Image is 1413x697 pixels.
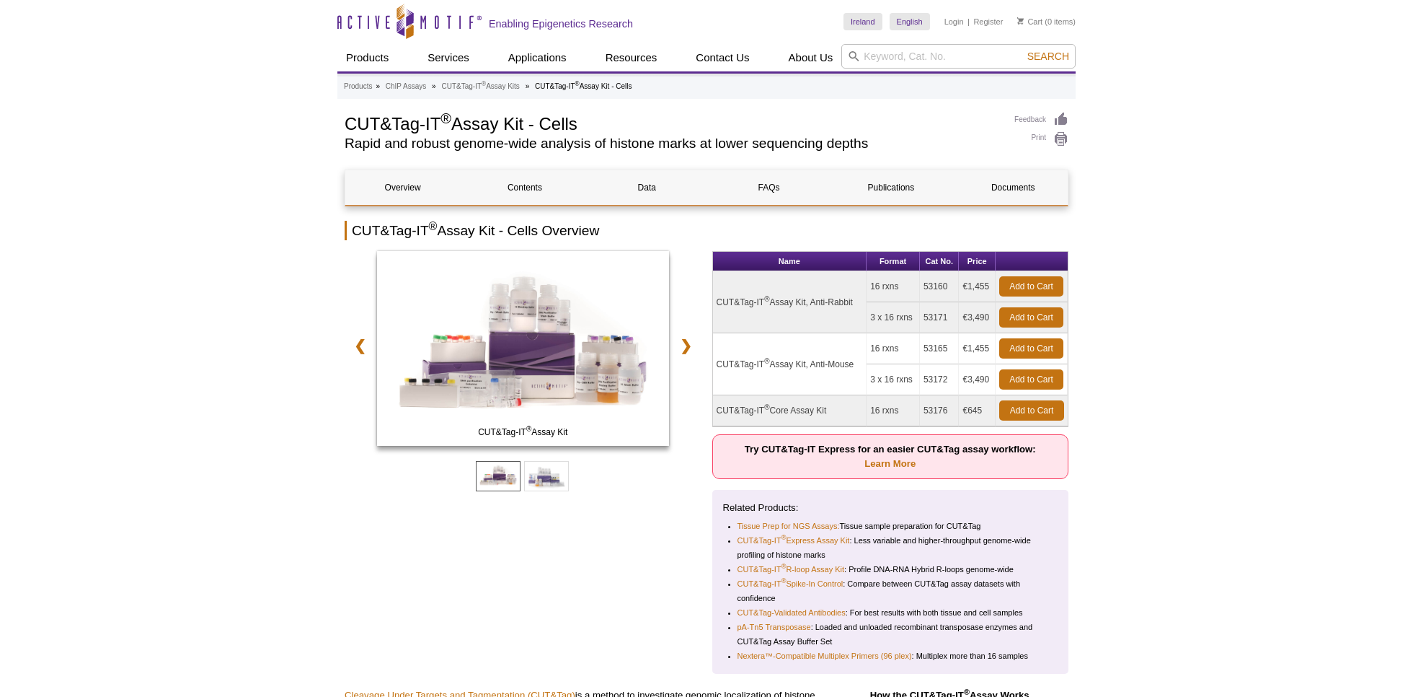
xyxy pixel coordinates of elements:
a: Add to Cart [999,307,1063,328]
td: €645 [959,395,996,426]
th: Price [959,252,996,271]
li: : Loaded and unloaded recombinant transposase enzymes and CUT&Tag Assay Buffer Set [737,620,1046,649]
td: 16 rxns [867,271,920,302]
a: CUT&Tag-IT®R-loop Assay Kit [737,562,845,577]
a: Applications [500,44,575,71]
td: 53171 [920,302,960,333]
td: 16 rxns [867,395,920,426]
a: ❯ [670,329,701,362]
a: Add to Cart [999,400,1064,421]
td: €1,455 [959,271,996,302]
td: 3 x 16 rxns [867,364,920,395]
a: CUT&Tag-IT®Spike-In Control [737,577,843,591]
a: Learn More [864,458,916,469]
li: : For best results with both tissue and cell samples [737,605,1046,620]
a: Add to Cart [999,276,1063,297]
strong: Try CUT&Tag-IT Express for an easier CUT&Tag assay workflow: [745,444,1036,469]
a: Register [973,17,1003,27]
li: » [376,82,380,90]
a: pA-Tn5 Transposase [737,620,811,634]
a: ChIP Assays [386,80,427,93]
th: Cat No. [920,252,960,271]
td: 53172 [920,364,960,395]
sup: ® [526,425,531,433]
sup: ® [781,535,787,542]
sup: ® [440,110,451,126]
sup: ® [764,357,769,365]
li: | [967,13,970,30]
li: CUT&Tag-IT Assay Kit - Cells [535,82,632,90]
li: Tissue sample preparation for CUT&Tag [737,519,1046,533]
a: CUT&Tag-IT®Assay Kits [441,80,519,93]
a: Tissue Prep for NGS Assays: [737,519,840,533]
a: Login [944,17,964,27]
a: CUT&Tag-Validated Antibodies [737,605,846,620]
a: Contents [467,170,582,205]
a: Feedback [1014,112,1068,128]
img: Your Cart [1017,17,1024,25]
a: Contact Us [687,44,758,71]
input: Keyword, Cat. No. [841,44,1076,69]
sup: ® [575,80,580,87]
td: 16 rxns [867,333,920,364]
td: €3,490 [959,302,996,333]
td: €1,455 [959,333,996,364]
td: CUT&Tag-IT Assay Kit, Anti-Mouse [713,333,867,395]
a: Resources [597,44,666,71]
li: : Profile DNA-RNA Hybrid R-loops genome-wide [737,562,1046,577]
p: Related Products: [723,501,1058,515]
li: » [432,82,436,90]
a: Documents [956,170,1071,205]
sup: ® [429,220,438,232]
li: » [526,82,530,90]
li: : Compare between CUT&Tag assay datasets with confidence [737,577,1046,605]
a: CUT&Tag-IT Assay Kit [377,251,669,450]
li: : Multiplex more than 16 samples [737,649,1046,663]
td: 53176 [920,395,960,426]
sup: ® [482,80,486,87]
h1: CUT&Tag-IT Assay Kit - Cells [345,112,1000,133]
sup: ® [964,688,970,696]
a: Publications [833,170,948,205]
a: Ireland [843,13,882,30]
a: Overview [345,170,460,205]
a: CUT&Tag-IT®Express Assay Kit [737,533,850,548]
th: Name [713,252,867,271]
sup: ® [764,295,769,303]
a: Nextera™-Compatible Multiplex Primers (96 plex) [737,649,912,663]
a: Cart [1017,17,1042,27]
td: CUT&Tag-IT Assay Kit, Anti-Rabbit [713,271,867,333]
a: Add to Cart [999,369,1063,390]
li: : Less variable and higher-throughput genome-wide profiling of histone marks [737,533,1046,562]
th: Format [867,252,920,271]
button: Search [1023,50,1073,63]
a: About Us [780,44,842,71]
span: CUT&Tag-IT Assay Kit [380,425,665,439]
td: CUT&Tag-IT Core Assay Kit [713,395,867,426]
li: (0 items) [1017,13,1076,30]
a: Products [344,80,372,93]
img: CUT&Tag-IT Assay Kit [377,251,669,446]
sup: ® [781,564,787,571]
a: Services [419,44,478,71]
a: Add to Cart [999,338,1063,359]
a: Products [337,44,397,71]
td: 53160 [920,271,960,302]
td: 53165 [920,333,960,364]
h2: Rapid and robust genome-wide analysis of histone marks at lower sequencing depths [345,137,1000,150]
a: FAQs [712,170,826,205]
sup: ® [781,578,787,585]
span: Search [1027,51,1069,62]
a: Print [1014,131,1068,147]
h2: CUT&Tag-IT Assay Kit - Cells Overview [345,221,1068,240]
a: ❮ [345,329,376,362]
a: Data [590,170,704,205]
td: €3,490 [959,364,996,395]
td: 3 x 16 rxns [867,302,920,333]
h2: Enabling Epigenetics Research [489,17,633,30]
sup: ® [764,403,769,411]
a: English [890,13,930,30]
